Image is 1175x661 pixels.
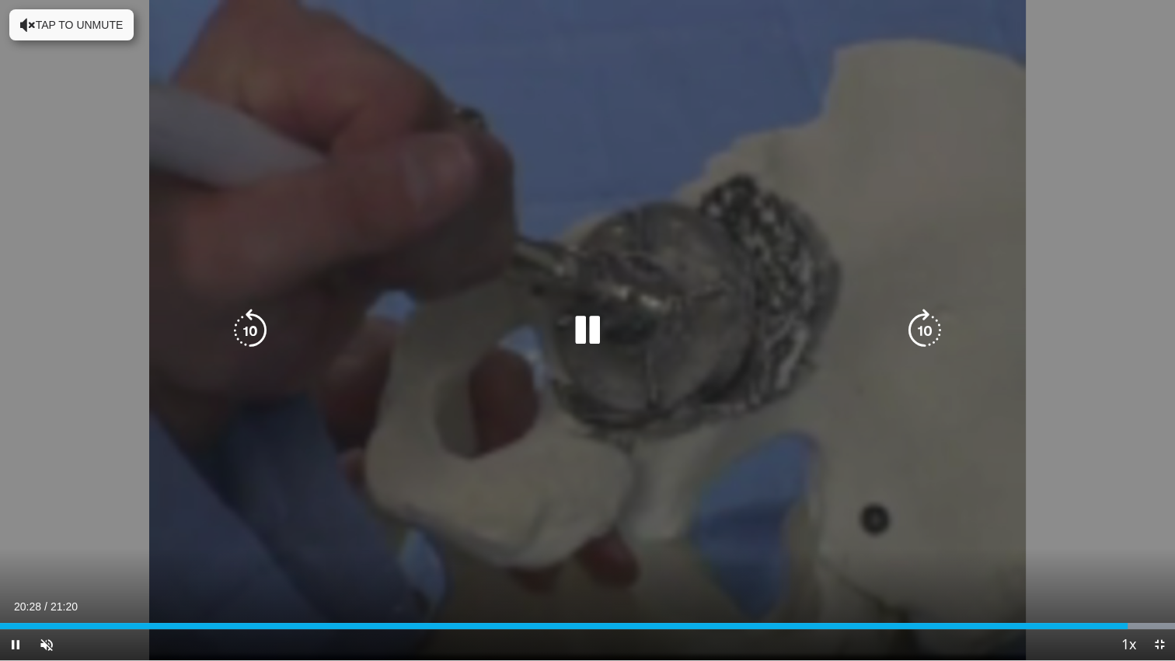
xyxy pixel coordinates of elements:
button: Tap to unmute [9,9,134,40]
span: 20:28 [14,600,41,613]
span: / [44,600,47,613]
span: 21:20 [51,600,78,613]
button: Unmute [31,629,62,660]
button: Exit Fullscreen [1144,629,1175,660]
button: Playback Rate [1113,629,1144,660]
